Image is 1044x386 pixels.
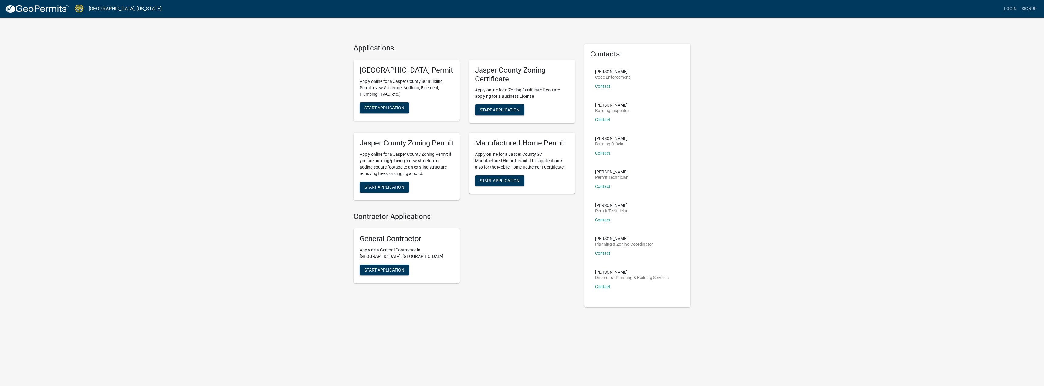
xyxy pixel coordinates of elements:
[595,108,629,113] p: Building Inspector
[595,203,629,207] p: [PERSON_NAME]
[75,5,84,13] img: Jasper County, South Carolina
[360,151,454,177] p: Apply online for a Jasper County Zoning Permit if you are building/placing a new structure or add...
[89,4,161,14] a: [GEOGRAPHIC_DATA], [US_STATE]
[1019,3,1039,15] a: Signup
[354,44,575,205] wm-workflow-list-section: Applications
[480,178,520,183] span: Start Application
[595,151,610,155] a: Contact
[475,87,569,100] p: Apply online for a Zoning Certificate if you are applying for a Business License
[595,117,610,122] a: Contact
[595,75,630,79] p: Code Enforcement
[364,185,404,190] span: Start Application
[595,209,629,213] p: Permit Technician
[595,251,610,256] a: Contact
[360,265,409,275] button: Start Application
[595,103,629,107] p: [PERSON_NAME]
[480,108,520,112] span: Start Application
[590,50,684,59] h5: Contacts
[364,105,404,110] span: Start Application
[595,84,610,89] a: Contact
[475,139,569,148] h5: Manufactured Home Permit
[360,247,454,260] p: Apply as a General Contractor in [GEOGRAPHIC_DATA], [GEOGRAPHIC_DATA]
[595,70,630,74] p: [PERSON_NAME]
[595,175,629,179] p: Permit Technician
[360,234,454,243] h5: General Contractor
[595,284,610,289] a: Contact
[475,104,524,115] button: Start Application
[595,237,653,241] p: [PERSON_NAME]
[360,139,454,148] h5: Jasper County Zoning Permit
[595,184,610,189] a: Contact
[595,275,669,280] p: Director of Planning & Building Services
[354,212,575,288] wm-workflow-list-section: Contractor Applications
[354,212,575,221] h4: Contractor Applications
[360,102,409,113] button: Start Application
[595,170,629,174] p: [PERSON_NAME]
[595,136,628,141] p: [PERSON_NAME]
[360,182,409,193] button: Start Application
[360,78,454,97] p: Apply online for a Jasper County SC Building Permit (New Structure, Addition, Electrical, Plumbin...
[595,270,669,274] p: [PERSON_NAME]
[475,175,524,186] button: Start Application
[595,142,628,146] p: Building Official
[364,267,404,272] span: Start Application
[475,66,569,84] h5: Jasper County Zoning Certificate
[354,44,575,53] h4: Applications
[475,151,569,170] p: Apply online for a Jasper County SC Manufactured Home Permit. This application is also for the Mo...
[595,217,610,222] a: Contact
[1002,3,1019,15] a: Login
[595,242,653,246] p: Planning & Zoning Coordinator
[360,66,454,75] h5: [GEOGRAPHIC_DATA] Permit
